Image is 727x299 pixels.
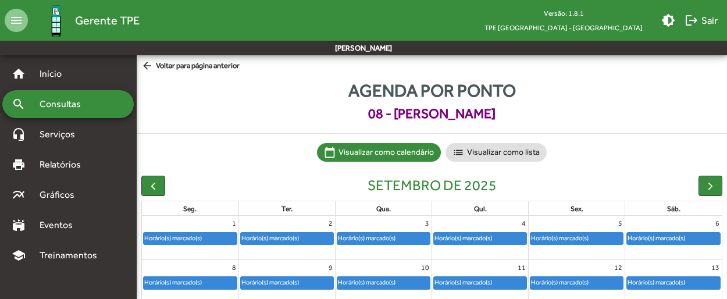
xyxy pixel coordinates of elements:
mat-icon: search [12,97,26,111]
div: Horário(s) marcado(s) [627,233,686,244]
a: terça-feira [279,202,295,215]
span: Gráficos [33,188,90,202]
span: Voltar para página anterior [141,60,240,73]
span: Relatórios [33,158,96,172]
a: sexta-feira [568,202,586,215]
span: Sair [685,10,718,31]
mat-icon: arrow_back [141,60,156,73]
div: Horário(s) marcado(s) [144,277,202,288]
a: 2 de setembro de 2025 [326,216,335,231]
div: Horário(s) marcado(s) [241,233,300,244]
td: 2 de setembro de 2025 [238,216,335,260]
a: segunda-feira [181,202,199,215]
a: quarta-feira [374,202,393,215]
a: 1 de setembro de 2025 [230,216,238,231]
a: Gerente TPE [28,2,140,40]
mat-chip: Visualizar como lista [446,143,547,162]
mat-icon: school [12,248,26,262]
mat-icon: calendar_today [324,147,336,158]
div: Versão: 1.8.1 [475,6,652,20]
span: Treinamentos [33,248,111,262]
a: 11 de setembro de 2025 [515,260,528,275]
span: Eventos [33,218,88,232]
mat-icon: list [452,147,464,158]
div: Horário(s) marcado(s) [337,277,396,288]
a: 4 de setembro de 2025 [519,216,528,231]
td: 4 de setembro de 2025 [432,216,528,260]
td: 6 de setembro de 2025 [625,216,722,260]
mat-icon: logout [685,13,699,27]
mat-icon: stadium [12,218,26,232]
div: Horário(s) marcado(s) [241,277,300,288]
mat-chip: Visualizar como calendário [317,143,441,162]
mat-icon: menu [5,9,28,32]
a: 8 de setembro de 2025 [230,260,238,275]
h2: setembro de 2025 [368,177,497,194]
span: Agenda por ponto [137,77,727,104]
a: quinta-feira [472,202,489,215]
button: Sair [680,10,722,31]
a: 6 de setembro de 2025 [713,216,722,231]
td: 1 de setembro de 2025 [142,216,238,260]
mat-icon: home [12,67,26,81]
div: Horário(s) marcado(s) [144,233,202,244]
a: 5 de setembro de 2025 [616,216,625,231]
span: Consultas [33,97,96,111]
a: 3 de setembro de 2025 [423,216,432,231]
div: Horário(s) marcado(s) [434,233,493,244]
img: Logo [37,2,75,40]
a: 12 de setembro de 2025 [612,260,625,275]
span: Gerente TPE [75,11,140,30]
div: Horário(s) marcado(s) [434,277,493,288]
span: 08 - [PERSON_NAME] [137,104,727,124]
a: 13 de setembro de 2025 [709,260,722,275]
td: 5 de setembro de 2025 [529,216,625,260]
div: Horário(s) marcado(s) [530,233,589,244]
div: Horário(s) marcado(s) [627,277,686,288]
td: 3 de setembro de 2025 [335,216,432,260]
mat-icon: brightness_medium [661,13,675,27]
mat-icon: multiline_chart [12,188,26,202]
span: Início [33,67,79,81]
a: 10 de setembro de 2025 [419,260,432,275]
a: sábado [665,202,683,215]
div: Horário(s) marcado(s) [530,277,589,288]
span: TPE [GEOGRAPHIC_DATA] - [GEOGRAPHIC_DATA] [475,20,652,35]
div: Horário(s) marcado(s) [337,233,396,244]
mat-icon: print [12,158,26,172]
a: 9 de setembro de 2025 [326,260,335,275]
span: Serviços [33,127,91,141]
mat-icon: headset_mic [12,127,26,141]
